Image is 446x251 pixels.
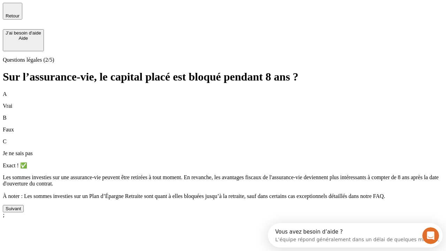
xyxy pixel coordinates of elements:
[3,138,443,145] p: C
[3,3,22,20] button: Retour
[3,193,385,199] span: À noter : Les sommes investies sur un Plan d’Épargne Retraite sont quant à elles bloquées jusqu’à...
[3,150,443,157] p: Je ne sais pas
[3,91,443,97] p: A
[3,29,44,51] button: J’ai besoin d'aideAide
[3,162,27,168] span: Exact ! ✅
[3,205,24,212] button: Suivant
[6,206,21,211] div: Suivant
[3,127,443,133] p: Faux
[7,12,171,19] div: L’équipe répond généralement dans un délai de quelques minutes.
[3,212,443,218] div: ;
[3,70,443,83] h1: Sur l’assurance-vie, le capital placé est bloqué pendant 8 ans ?
[3,103,443,109] p: Vrai
[268,223,443,248] iframe: Intercom live chat discovery launcher
[3,57,443,63] p: Questions légales (2/5)
[6,30,41,36] div: J’ai besoin d'aide
[7,6,171,12] div: Vous avez besoin d’aide ?
[422,227,439,244] iframe: Intercom live chat
[6,13,20,18] span: Retour
[6,36,41,41] div: Aide
[3,174,439,187] span: Les sommes investies sur une assurance-vie peuvent être retirées à tout moment. En revanche, les ...
[3,3,192,22] div: Ouvrir le Messenger Intercom
[3,115,443,121] p: B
